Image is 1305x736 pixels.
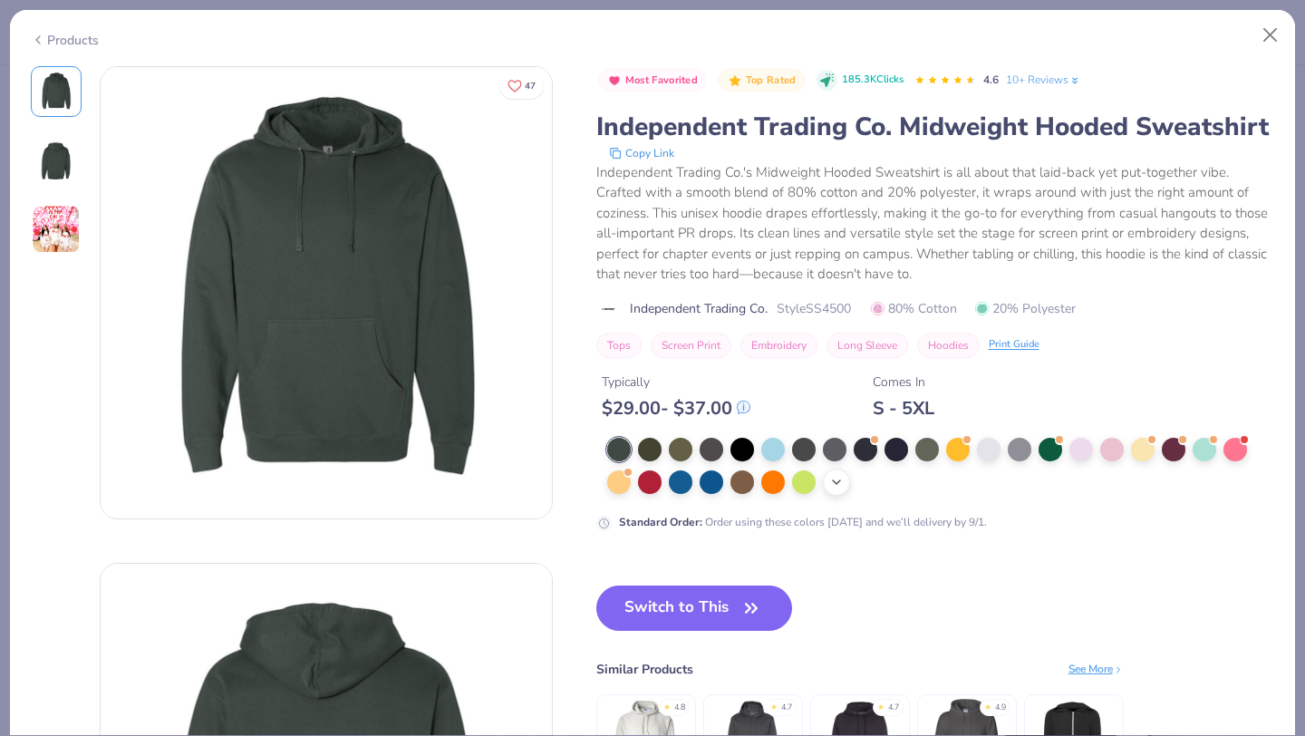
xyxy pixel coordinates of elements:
[34,139,78,182] img: Back
[871,299,957,318] span: 80% Cotton
[995,702,1006,714] div: 4.9
[31,31,99,50] div: Products
[746,75,797,85] span: Top Rated
[525,82,536,91] span: 47
[596,660,693,679] div: Similar Products
[1006,72,1081,88] a: 10+ Reviews
[619,515,702,529] strong: Standard Order :
[781,702,792,714] div: 4.7
[602,397,750,420] div: $ 29.00 - $ 37.00
[842,73,904,88] span: 185.3K Clicks
[602,373,750,392] div: Typically
[877,702,884,709] div: ★
[826,333,908,358] button: Long Sleeve
[604,144,680,162] button: copy to clipboard
[34,70,78,113] img: Front
[975,299,1076,318] span: 20% Polyester
[596,110,1275,144] div: Independent Trading Co. Midweight Hooded Sweatshirt
[718,69,805,92] button: Badge Button
[596,162,1275,285] div: Independent Trading Co.'s Midweight Hooded Sweatshirt is all about that laid-back yet put-togethe...
[740,333,817,358] button: Embroidery
[873,373,934,392] div: Comes In
[630,299,768,318] span: Independent Trading Co.
[989,337,1039,353] div: Print Guide
[651,333,731,358] button: Screen Print
[619,514,987,530] div: Order using these colors [DATE] and we’ll delivery by 9/1.
[101,67,552,518] img: Front
[596,586,793,631] button: Switch to This
[1253,18,1288,53] button: Close
[1068,661,1124,677] div: See More
[663,702,671,709] div: ★
[917,333,980,358] button: Hoodies
[598,69,708,92] button: Badge Button
[596,302,621,316] img: brand logo
[625,75,698,85] span: Most Favorited
[984,702,991,709] div: ★
[888,702,899,714] div: 4.7
[607,73,622,88] img: Most Favorited sort
[674,702,685,714] div: 4.8
[770,702,778,709] div: ★
[983,73,999,87] span: 4.6
[499,73,544,99] button: Like
[32,205,81,254] img: User generated content
[873,397,934,420] div: S - 5XL
[914,66,976,95] div: 4.6 Stars
[777,299,851,318] span: Style SS4500
[728,73,742,88] img: Top Rated sort
[596,333,642,358] button: Tops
